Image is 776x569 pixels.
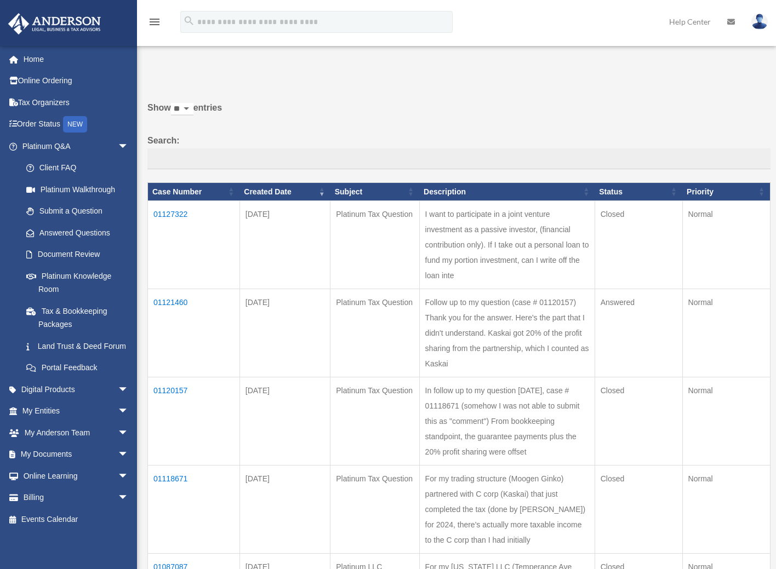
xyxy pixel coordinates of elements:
label: Show entries [147,100,771,127]
td: [DATE] [239,289,330,377]
a: menu [148,19,161,28]
a: My Documentsarrow_drop_down [8,444,145,465]
td: 01127322 [148,201,240,289]
a: Platinum Knowledge Room [15,265,140,300]
span: arrow_drop_down [118,378,140,401]
td: Normal [682,377,770,465]
i: menu [148,15,161,28]
a: Events Calendar [8,508,145,530]
a: Client FAQ [15,157,140,179]
a: Platinum Q&Aarrow_drop_down [8,135,140,157]
a: Submit a Question [15,200,140,222]
select: Showentries [171,103,193,116]
a: Digital Productsarrow_drop_down [8,378,145,400]
td: Platinum Tax Question [330,377,419,465]
td: Closed [595,201,682,289]
td: Normal [682,465,770,554]
td: Answered [595,289,682,377]
td: In follow up to my question [DATE], case # 01118671 (somehow I was not able to submit this as "co... [419,377,595,465]
span: arrow_drop_down [118,422,140,444]
a: Billingarrow_drop_down [8,487,145,509]
span: arrow_drop_down [118,487,140,509]
th: Subject: activate to sort column ascending [330,182,419,201]
td: I want to participate in a joint venture investment as a passive investor, (financial contributio... [419,201,595,289]
th: Status: activate to sort column ascending [595,182,682,201]
td: Closed [595,465,682,554]
td: Follow up to my question (case # 01120157) Thank you for the answer. Here's the part that I didn'... [419,289,595,377]
td: Normal [682,201,770,289]
td: Normal [682,289,770,377]
th: Priority: activate to sort column ascending [682,182,770,201]
span: arrow_drop_down [118,444,140,466]
td: Platinum Tax Question [330,289,419,377]
span: arrow_drop_down [118,135,140,158]
td: 01120157 [148,377,240,465]
i: search [183,15,195,27]
span: arrow_drop_down [118,465,140,487]
td: Closed [595,377,682,465]
a: Platinum Walkthrough [15,179,140,200]
th: Description: activate to sort column ascending [419,182,595,201]
td: 01121460 [148,289,240,377]
label: Search: [147,133,771,169]
a: Document Review [15,244,140,266]
a: Online Ordering [8,70,145,92]
td: [DATE] [239,377,330,465]
th: Created Date: activate to sort column ascending [239,182,330,201]
a: Portal Feedback [15,357,140,379]
th: Case Number: activate to sort column ascending [148,182,240,201]
a: Order StatusNEW [8,113,145,136]
td: [DATE] [239,465,330,554]
a: My Anderson Teamarrow_drop_down [8,422,145,444]
a: Land Trust & Deed Forum [15,335,140,357]
a: Home [8,48,145,70]
td: Platinum Tax Question [330,465,419,554]
a: Tax & Bookkeeping Packages [15,300,140,335]
input: Search: [147,148,771,169]
a: Tax Organizers [8,91,145,113]
span: arrow_drop_down [118,400,140,423]
a: Online Learningarrow_drop_down [8,465,145,487]
td: [DATE] [239,201,330,289]
td: For my trading structure (Moogen Ginko) partnered with C corp (Kaskai) that just completed the ta... [419,465,595,554]
a: My Entitiesarrow_drop_down [8,400,145,422]
td: Platinum Tax Question [330,201,419,289]
img: Anderson Advisors Platinum Portal [5,13,104,35]
td: 01118671 [148,465,240,554]
img: User Pic [751,14,768,30]
a: Answered Questions [15,222,134,244]
div: NEW [63,116,87,133]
